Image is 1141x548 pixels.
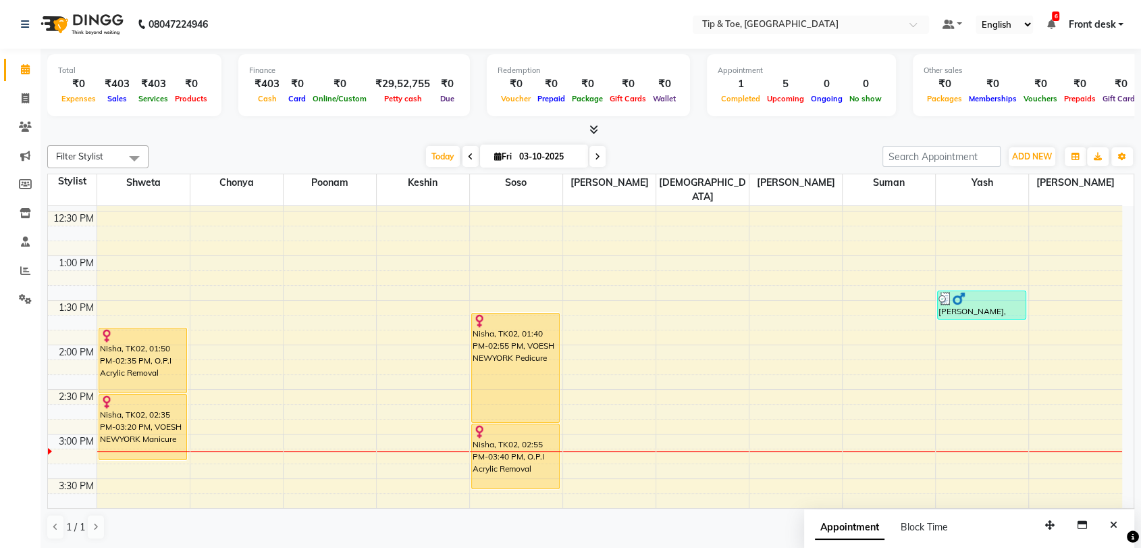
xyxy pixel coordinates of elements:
div: ₹0 [171,76,211,92]
a: 6 [1046,18,1055,30]
span: Cash [255,94,280,103]
div: ₹0 [498,76,534,92]
div: 2:30 PM [56,390,97,404]
div: Nisha, TK02, 01:40 PM-02:55 PM, VOESH NEWYORK Pedicure [472,314,560,422]
span: Gift Cards [606,94,649,103]
div: 1 [718,76,764,92]
span: [PERSON_NAME] [1029,174,1122,191]
div: ₹0 [534,76,568,92]
div: ₹0 [1020,76,1061,92]
span: soso [470,174,562,191]
span: 6 [1052,11,1059,21]
div: ₹0 [965,76,1020,92]
div: ₹0 [1061,76,1099,92]
span: No show [846,94,885,103]
span: Card [285,94,309,103]
div: 3:00 PM [56,434,97,449]
div: 1:00 PM [56,256,97,270]
div: 2:00 PM [56,345,97,359]
div: ₹0 [606,76,649,92]
div: 0 [807,76,846,92]
span: Voucher [498,94,534,103]
span: Front desk [1068,18,1115,32]
span: Products [171,94,211,103]
span: Wallet [649,94,679,103]
span: Filter Stylist [56,151,103,161]
span: Prepaid [534,94,568,103]
div: ₹403 [135,76,171,92]
span: Services [135,94,171,103]
span: Expenses [58,94,99,103]
div: ₹0 [285,76,309,92]
img: logo [34,5,127,43]
button: Close [1104,515,1123,536]
div: ₹0 [435,76,459,92]
span: shweta [97,174,190,191]
div: ₹0 [649,76,679,92]
span: Ongoing [807,94,846,103]
div: Nisha, TK02, 01:50 PM-02:35 PM, O.P.I Acrylic Removal [99,328,187,393]
div: 1:30 PM [56,301,97,315]
div: ₹0 [924,76,965,92]
div: 12:30 PM [51,211,97,226]
span: Keshin [377,174,469,191]
div: Total [58,65,211,76]
span: Online/Custom [309,94,370,103]
div: ₹29,52,755 [370,76,435,92]
span: Fri [491,151,515,161]
div: Redemption [498,65,679,76]
input: 2025-10-03 [515,147,583,167]
div: ₹0 [58,76,99,92]
b: 08047224946 [149,5,208,43]
span: Yash [936,174,1028,191]
span: Prepaids [1061,94,1099,103]
span: Package [568,94,606,103]
div: ₹0 [568,76,606,92]
span: Upcoming [764,94,807,103]
input: Search Appointment [882,146,1001,167]
button: ADD NEW [1009,147,1055,166]
span: Appointment [815,516,884,540]
span: Completed [718,94,764,103]
span: [PERSON_NAME] [563,174,656,191]
div: Finance [249,65,459,76]
span: Packages [924,94,965,103]
div: Nisha, TK02, 02:35 PM-03:20 PM, VOESH NEWYORK Manicure [99,395,187,459]
div: ₹0 [309,76,370,92]
span: Petty cash [381,94,425,103]
span: Vouchers [1020,94,1061,103]
span: Memberships [965,94,1020,103]
div: ₹403 [249,76,285,92]
span: ADD NEW [1012,151,1052,161]
div: Appointment [718,65,885,76]
span: Chonya [190,174,283,191]
span: Today [426,146,460,167]
div: Stylist [48,174,97,189]
span: Block Time [901,521,948,533]
span: Suman [843,174,935,191]
span: poonam [284,174,376,191]
span: Due [437,94,458,103]
span: [PERSON_NAME] [749,174,842,191]
span: Sales [104,94,130,103]
div: ₹403 [99,76,135,92]
div: [PERSON_NAME], TK03, 01:25 PM-01:45 PM, Clean shave With hot towel [938,291,1026,319]
span: 1 / 1 [66,520,85,534]
span: [DEMOGRAPHIC_DATA] [656,174,749,205]
div: 0 [846,76,885,92]
div: Nisha, TK02, 02:55 PM-03:40 PM, O.P.I Acrylic Removal [472,424,560,489]
div: 5 [764,76,807,92]
div: 3:30 PM [56,479,97,493]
